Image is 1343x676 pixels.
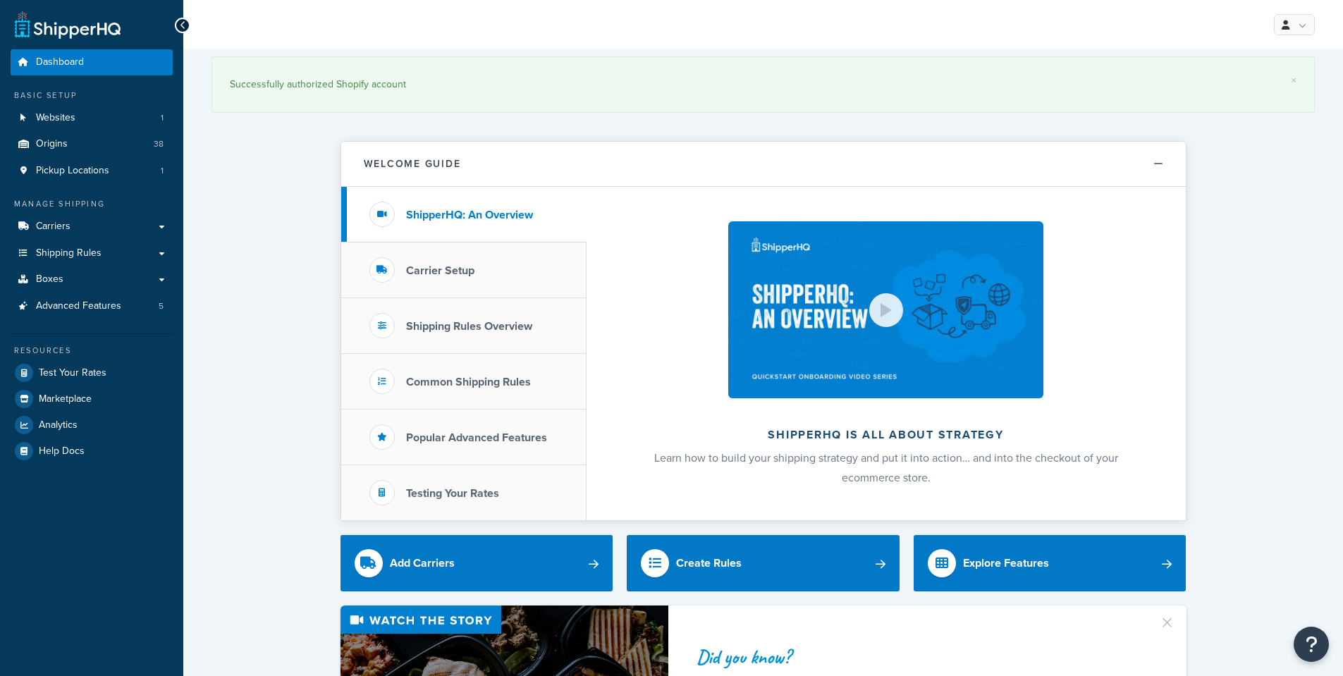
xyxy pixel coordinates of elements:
[230,75,1296,94] div: Successfully authorized Shopify account
[11,131,173,157] li: Origins
[406,487,499,500] h3: Testing Your Rates
[11,293,173,319] li: Advanced Features
[36,221,70,233] span: Carriers
[36,247,102,259] span: Shipping Rules
[39,367,106,379] span: Test Your Rates
[36,274,63,285] span: Boxes
[11,345,173,357] div: Resources
[11,214,173,240] a: Carriers
[728,221,1043,398] img: ShipperHQ is all about strategy
[11,438,173,464] a: Help Docs
[39,393,92,405] span: Marketplace
[39,445,85,457] span: Help Docs
[11,240,173,266] a: Shipping Rules
[406,431,547,444] h3: Popular Advanced Features
[11,360,173,386] a: Test Your Rates
[161,165,164,177] span: 1
[11,386,173,412] a: Marketplace
[341,535,613,591] a: Add Carriers
[36,138,68,150] span: Origins
[914,535,1186,591] a: Explore Features
[36,112,75,124] span: Websites
[963,553,1049,573] div: Explore Features
[11,90,173,102] div: Basic Setup
[11,49,173,75] a: Dashboard
[39,419,78,431] span: Analytics
[36,165,109,177] span: Pickup Locations
[36,300,121,312] span: Advanced Features
[154,138,164,150] span: 38
[11,158,173,184] li: Pickup Locations
[406,320,532,333] h3: Shipping Rules Overview
[1291,75,1296,86] a: ×
[406,376,531,388] h3: Common Shipping Rules
[1294,627,1329,662] button: Open Resource Center
[364,159,461,169] h2: Welcome Guide
[627,535,900,591] a: Create Rules
[11,105,173,131] li: Websites
[697,647,1142,667] div: Did you know?
[676,553,742,573] div: Create Rules
[11,293,173,319] a: Advanced Features5
[341,142,1186,187] button: Welcome Guide
[11,412,173,438] a: Analytics
[624,429,1148,441] h2: ShipperHQ is all about strategy
[11,158,173,184] a: Pickup Locations1
[11,131,173,157] a: Origins38
[161,112,164,124] span: 1
[406,264,474,277] h3: Carrier Setup
[159,300,164,312] span: 5
[11,198,173,210] div: Manage Shipping
[11,105,173,131] a: Websites1
[36,56,84,68] span: Dashboard
[406,209,533,221] h3: ShipperHQ: An Overview
[654,450,1118,486] span: Learn how to build your shipping strategy and put it into action… and into the checkout of your e...
[11,266,173,293] a: Boxes
[390,553,455,573] div: Add Carriers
